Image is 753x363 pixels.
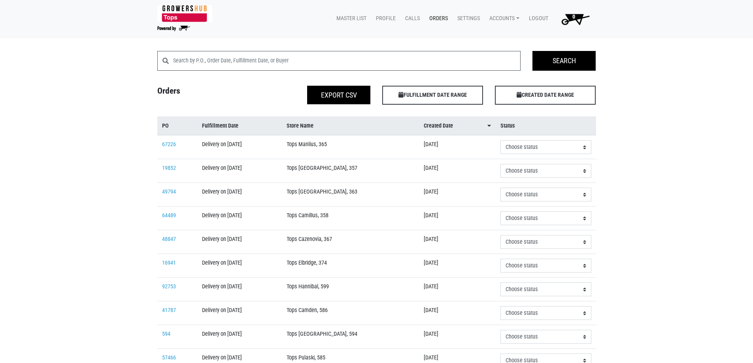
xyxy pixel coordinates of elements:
[197,183,282,207] td: Delivery on [DATE]
[500,122,591,130] a: Status
[282,325,419,349] td: Tops [GEOGRAPHIC_DATA], 594
[483,11,523,26] a: Accounts
[523,11,551,26] a: Logout
[197,159,282,183] td: Delivery on [DATE]
[399,11,423,26] a: Calls
[282,230,419,254] td: Tops Cazenovia, 367
[197,254,282,278] td: Delivery on [DATE]
[419,135,496,159] td: [DATE]
[162,212,176,219] a: 64489
[419,301,496,325] td: [DATE]
[282,183,419,207] td: Tops [GEOGRAPHIC_DATA], 363
[307,86,370,104] button: Export CSV
[419,230,496,254] td: [DATE]
[451,11,483,26] a: Settings
[419,254,496,278] td: [DATE]
[157,5,212,22] img: 279edf242af8f9d49a69d9d2afa010fb.png
[162,307,176,314] a: 41787
[572,13,575,20] span: 0
[162,260,176,266] a: 16941
[495,86,596,105] span: CREATED DATE RANGE
[287,122,415,130] a: Store Name
[162,331,170,337] a: 594
[157,26,190,31] img: Powered by Big Wheelbarrow
[282,135,419,159] td: Tops Manlius, 365
[202,122,277,130] a: Fulfillment Date
[197,230,282,254] td: Delivery on [DATE]
[382,86,483,105] span: FULFILLMENT DATE RANGE
[162,122,192,130] a: PO
[370,11,399,26] a: Profile
[162,165,176,171] a: 19852
[282,254,419,278] td: Tops Elbridge, 374
[419,207,496,230] td: [DATE]
[330,11,370,26] a: Master List
[197,301,282,325] td: Delivery on [DATE]
[532,51,596,71] input: Search
[197,325,282,349] td: Delivery on [DATE]
[162,188,176,195] a: 49794
[419,325,496,349] td: [DATE]
[287,122,313,130] span: Store Name
[162,122,169,130] span: PO
[173,51,521,71] input: Search by P.O., Order Date, Fulfillment Date, or Buyer
[162,283,176,290] a: 92753
[500,122,515,130] span: Status
[423,11,451,26] a: Orders
[282,207,419,230] td: Tops Camillus, 358
[162,236,176,243] a: 48847
[551,11,596,27] a: 0
[424,122,453,130] span: Created Date
[282,159,419,183] td: Tops [GEOGRAPHIC_DATA], 357
[558,11,593,27] img: Cart
[282,278,419,301] td: Tops Hannibal, 599
[197,207,282,230] td: Delivery on [DATE]
[419,183,496,207] td: [DATE]
[424,122,491,130] a: Created Date
[162,141,176,148] a: 67226
[197,135,282,159] td: Delivery on [DATE]
[282,301,419,325] td: Tops Camden, 586
[419,159,496,183] td: [DATE]
[151,86,264,102] h4: Orders
[162,354,176,361] a: 57466
[419,278,496,301] td: [DATE]
[202,122,238,130] span: Fulfillment Date
[197,278,282,301] td: Delivery on [DATE]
